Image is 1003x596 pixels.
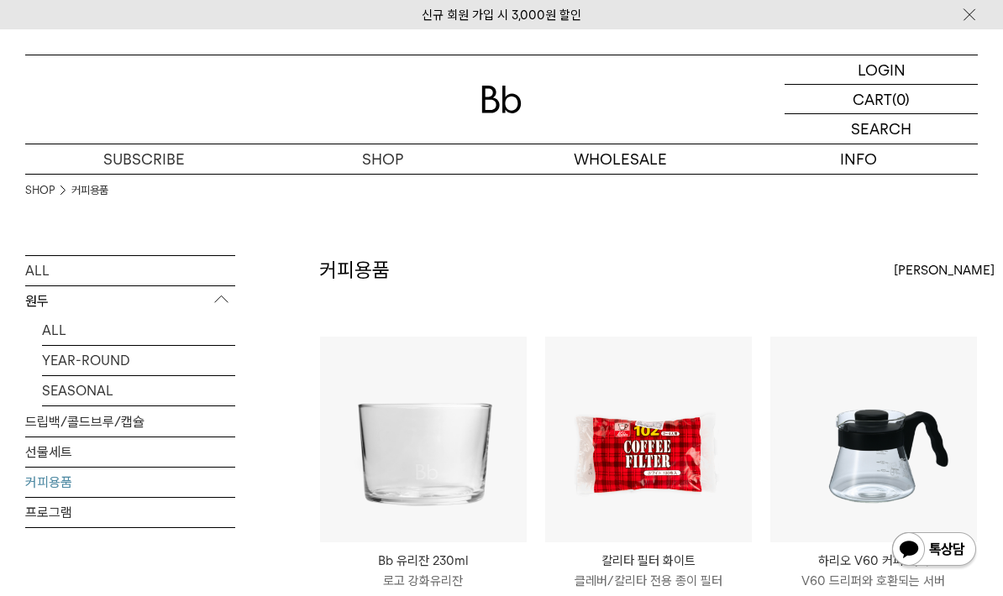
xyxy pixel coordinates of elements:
[894,260,995,280] span: [PERSON_NAME]
[320,551,527,591] a: Bb 유리잔 230ml 로고 강화유리잔
[545,551,752,571] p: 칼리타 필터 화이트
[319,256,390,285] h2: 커피용품
[770,551,977,591] a: 하리오 V60 커피 서버 V60 드리퍼와 호환되는 서버
[320,551,527,571] p: Bb 유리잔 230ml
[890,531,978,571] img: 카카오톡 채널 1:1 채팅 버튼
[320,337,527,543] img: Bb 유리잔 230ml
[25,144,264,174] a: SUBSCRIBE
[545,337,752,543] img: 칼리타 필터 화이트
[785,55,978,85] a: LOGIN
[740,144,979,174] p: INFO
[770,551,977,571] p: 하리오 V60 커피 서버
[892,85,910,113] p: (0)
[501,144,740,174] p: WHOLESALE
[25,256,235,285] a: ALL
[25,437,235,467] a: 선물세트
[25,407,235,437] a: 드립백/콜드브루/캡슐
[42,346,235,375] a: YEAR-ROUND
[71,182,108,199] a: 커피용품
[25,286,235,316] p: 원두
[770,337,977,543] img: 하리오 V60 커피 서버
[25,498,235,527] a: 프로그램
[785,85,978,114] a: CART (0)
[770,571,977,591] p: V60 드리퍼와 호환되는 서버
[545,571,752,591] p: 클레버/칼리타 전용 종이 필터
[545,551,752,591] a: 칼리타 필터 화이트 클레버/칼리타 전용 종이 필터
[853,85,892,113] p: CART
[25,182,55,199] a: SHOP
[320,571,527,591] p: 로고 강화유리잔
[851,114,911,144] p: SEARCH
[422,8,581,23] a: 신규 회원 가입 시 3,000원 할인
[481,86,522,113] img: 로고
[264,144,502,174] a: SHOP
[42,316,235,345] a: ALL
[42,376,235,405] a: SEASONAL
[25,468,235,497] a: 커피용품
[858,55,906,84] p: LOGIN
